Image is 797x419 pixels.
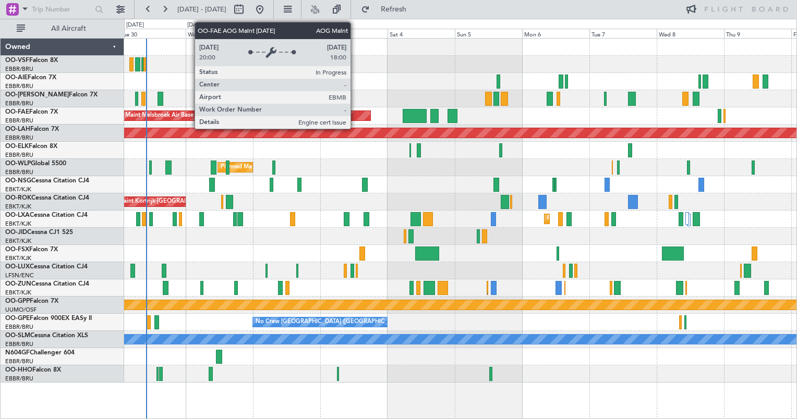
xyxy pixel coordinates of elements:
[5,126,59,132] a: OO-LAHFalcon 7X
[5,100,33,107] a: EBBR/BRU
[5,109,29,115] span: OO-FAE
[5,281,31,287] span: OO-ZUN
[724,29,791,38] div: Thu 9
[110,108,194,124] div: AOG Maint Melsbroek Air Base
[5,143,29,150] span: OO-ELK
[5,247,29,253] span: OO-FSX
[5,92,69,98] span: OO-[PERSON_NAME]
[356,1,419,18] button: Refresh
[522,29,589,38] div: Mon 6
[5,247,58,253] a: OO-FSXFalcon 7X
[5,212,30,218] span: OO-LXA
[5,92,98,98] a: OO-[PERSON_NAME]Falcon 7X
[5,229,27,236] span: OO-JID
[5,350,75,356] a: N604GFChallenger 604
[5,109,58,115] a: OO-FAEFalcon 7X
[103,194,217,210] div: AOG Maint Kortrijk-[GEOGRAPHIC_DATA]
[5,161,31,167] span: OO-WLP
[5,151,33,159] a: EBBR/BRU
[5,323,33,331] a: EBBR/BRU
[5,143,57,150] a: OO-ELKFalcon 8X
[320,29,388,38] div: Fri 3
[5,75,56,81] a: OO-AIEFalcon 7X
[11,20,113,37] button: All Aircraft
[177,5,226,14] span: [DATE] - [DATE]
[5,237,31,245] a: EBKT/KJK
[657,29,724,38] div: Wed 8
[5,315,30,322] span: OO-GPE
[5,57,29,64] span: OO-VSF
[5,195,89,201] a: OO-ROKCessna Citation CJ4
[5,82,33,90] a: EBBR/BRU
[5,332,30,339] span: OO-SLM
[5,195,31,201] span: OO-ROK
[256,314,430,330] div: No Crew [GEOGRAPHIC_DATA] ([GEOGRAPHIC_DATA] National)
[5,212,88,218] a: OO-LXACessna Citation CJ4
[5,367,61,373] a: OO-HHOFalcon 8X
[5,126,30,132] span: OO-LAH
[5,220,31,228] a: EBKT/KJK
[5,264,30,270] span: OO-LUX
[5,117,33,125] a: EBBR/BRU
[5,375,33,383] a: EBBR/BRU
[5,298,58,304] a: OO-GPPFalcon 7X
[5,272,34,279] a: LFSN/ENC
[5,264,88,270] a: OO-LUXCessna Citation CJ4
[5,350,30,356] span: N604GF
[5,315,92,322] a: OO-GPEFalcon 900EX EASy II
[5,332,88,339] a: OO-SLMCessna Citation XLS
[5,57,58,64] a: OO-VSFFalcon 8X
[372,6,416,13] span: Refresh
[5,281,89,287] a: OO-ZUNCessna Citation CJ4
[5,178,31,184] span: OO-NSG
[5,75,28,81] span: OO-AIE
[5,229,73,236] a: OO-JIDCessna CJ1 525
[5,340,33,348] a: EBBR/BRU
[5,203,31,211] a: EBKT/KJK
[5,289,31,297] a: EBKT/KJK
[5,178,89,184] a: OO-NSGCessna Citation CJ4
[187,21,205,30] div: [DATE]
[5,65,33,73] a: EBBR/BRU
[388,29,455,38] div: Sat 4
[32,2,92,17] input: Trip Number
[221,159,296,175] div: Planned Maint Milan (Linate)
[5,306,37,314] a: UUMO/OSF
[5,161,66,167] a: OO-WLPGlobal 5500
[5,186,31,193] a: EBKT/KJK
[5,254,31,262] a: EBKT/KJK
[5,358,33,365] a: EBBR/BRU
[5,134,33,142] a: EBBR/BRU
[126,21,144,30] div: [DATE]
[589,29,657,38] div: Tue 7
[5,168,33,176] a: EBBR/BRU
[455,29,522,38] div: Sun 5
[547,211,669,227] div: Planned Maint Kortrijk-[GEOGRAPHIC_DATA]
[5,367,32,373] span: OO-HHO
[5,298,30,304] span: OO-GPP
[118,29,186,38] div: Tue 30
[253,29,320,38] div: Thu 2
[186,29,253,38] div: Wed 1
[27,25,110,32] span: All Aircraft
